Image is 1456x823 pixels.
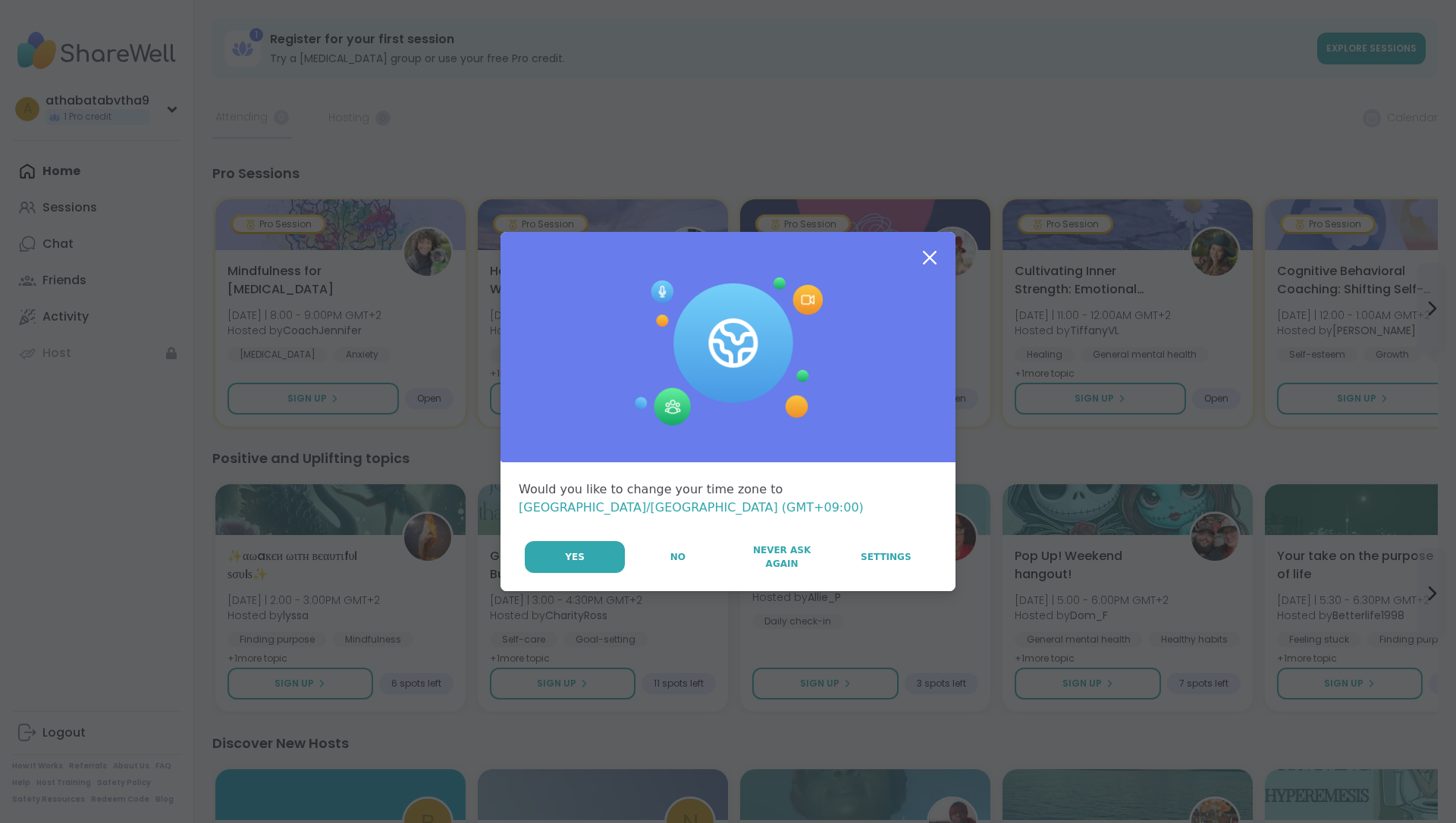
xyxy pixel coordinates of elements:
[633,277,823,426] img: Session Experience
[738,543,825,571] span: Never Ask Again
[730,541,833,573] button: Never Ask Again
[626,541,729,573] button: No
[861,550,912,564] span: Settings
[565,550,585,564] span: Yes
[525,541,625,573] button: Yes
[519,480,937,517] div: Would you like to change your time zone to
[670,550,686,564] span: No
[835,541,937,573] a: Settings
[519,500,864,515] span: [GEOGRAPHIC_DATA]/[GEOGRAPHIC_DATA] (GMT+09:00)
